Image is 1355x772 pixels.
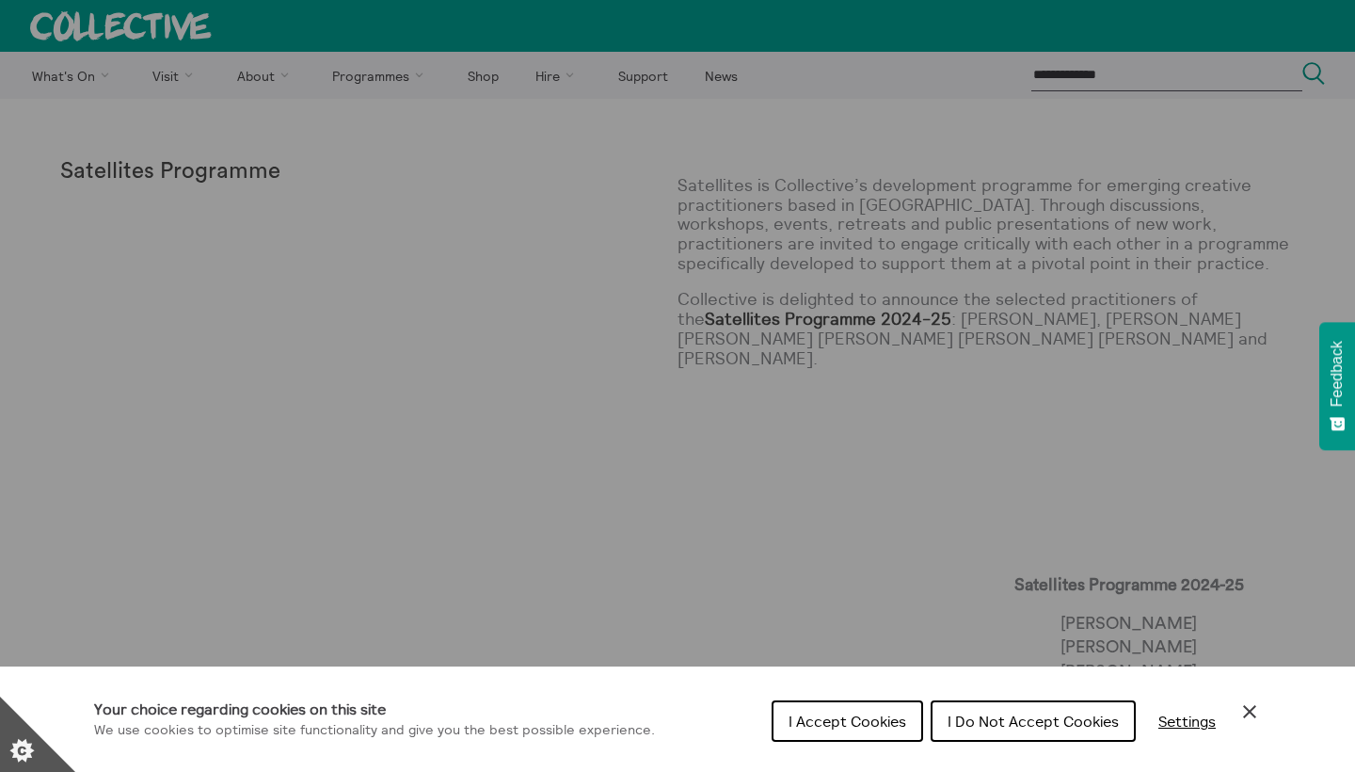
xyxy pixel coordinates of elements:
h1: Your choice regarding cookies on this site [94,698,655,720]
span: I Do Not Accept Cookies [948,712,1119,731]
button: Close Cookie Control [1238,700,1261,723]
button: I Accept Cookies [772,700,923,742]
span: Feedback [1329,341,1346,407]
button: Settings [1143,702,1231,740]
span: Settings [1158,712,1216,731]
button: Feedback - Show survey [1319,322,1355,450]
p: We use cookies to optimise site functionality and give you the best possible experience. [94,720,655,741]
button: I Do Not Accept Cookies [931,700,1136,742]
span: I Accept Cookies [789,712,906,731]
